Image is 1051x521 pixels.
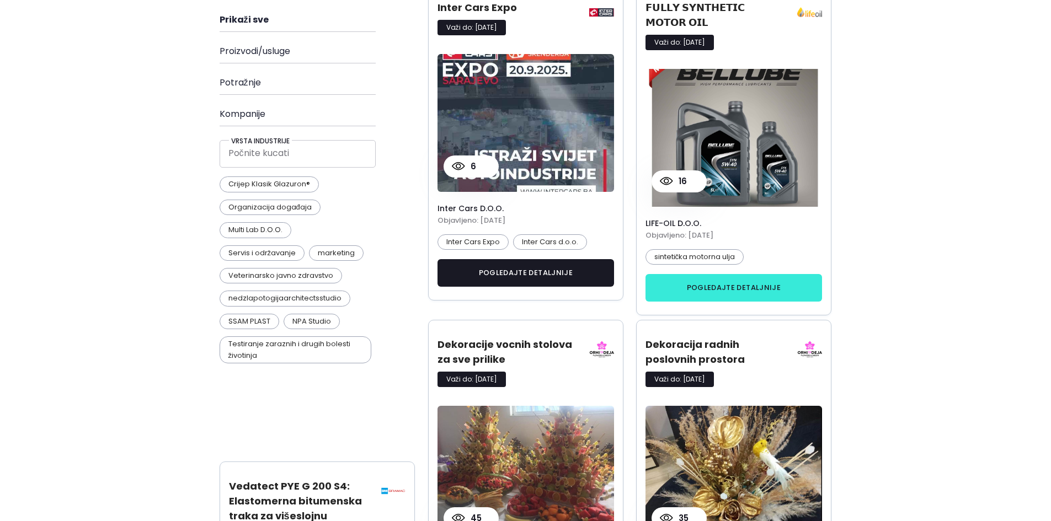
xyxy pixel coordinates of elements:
p: Inter Cars Expo [438,234,509,250]
img: view count [452,162,465,170]
h5: Objavljeno: [DATE] [645,230,823,241]
h3: Dekoracije vocnih stolova za sve prilike [438,337,579,367]
button: pogledajte detaljnije [438,259,615,287]
h5: Vrsta industrije [229,137,292,145]
p: marketing [309,245,364,261]
p: SSAM PLAST [220,314,279,329]
p: 16 [673,175,687,188]
p: Važi do: [DATE] [438,372,506,387]
h4: Prikaži sve [220,14,415,25]
button: pogledajte detaljnije [645,274,823,302]
p: NPA Studio [284,314,340,329]
p: Važi do: [DATE] [645,35,714,50]
p: nedzlapotogijaarchitectsstudio [220,291,350,306]
h4: Inter Cars d.o.o. [438,204,615,213]
img: product card [645,69,823,207]
h4: Proizvodi/usluge [220,46,415,56]
p: sintetička motorna ulja [645,249,744,265]
p: Veterinarsko javno zdravstvo [220,268,342,283]
p: Crijep Klasik Glazuron® [220,176,319,192]
p: Organizacija događaja [220,200,321,215]
h4: LIFE-OIL d.o.o. [645,219,823,228]
img: product card [438,54,615,192]
h4: Potražnje [220,77,415,88]
p: Inter Cars d.o.o. [513,234,587,250]
h3: Dekoracija radnih poslovnih prostora [645,337,787,367]
p: Servis i održavanje [220,245,305,261]
h4: Kompanije [220,109,415,119]
h5: Objavljeno: [DATE] [438,215,615,226]
p: Važi do: [DATE] [438,20,506,35]
p: Važi do: [DATE] [645,372,714,387]
p: 6 [465,160,476,173]
p: Testiranje zaraznih i drugih bolesti životinja [220,336,372,363]
p: Multi Lab D.O.O. [220,222,291,238]
img: view count [660,177,673,185]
